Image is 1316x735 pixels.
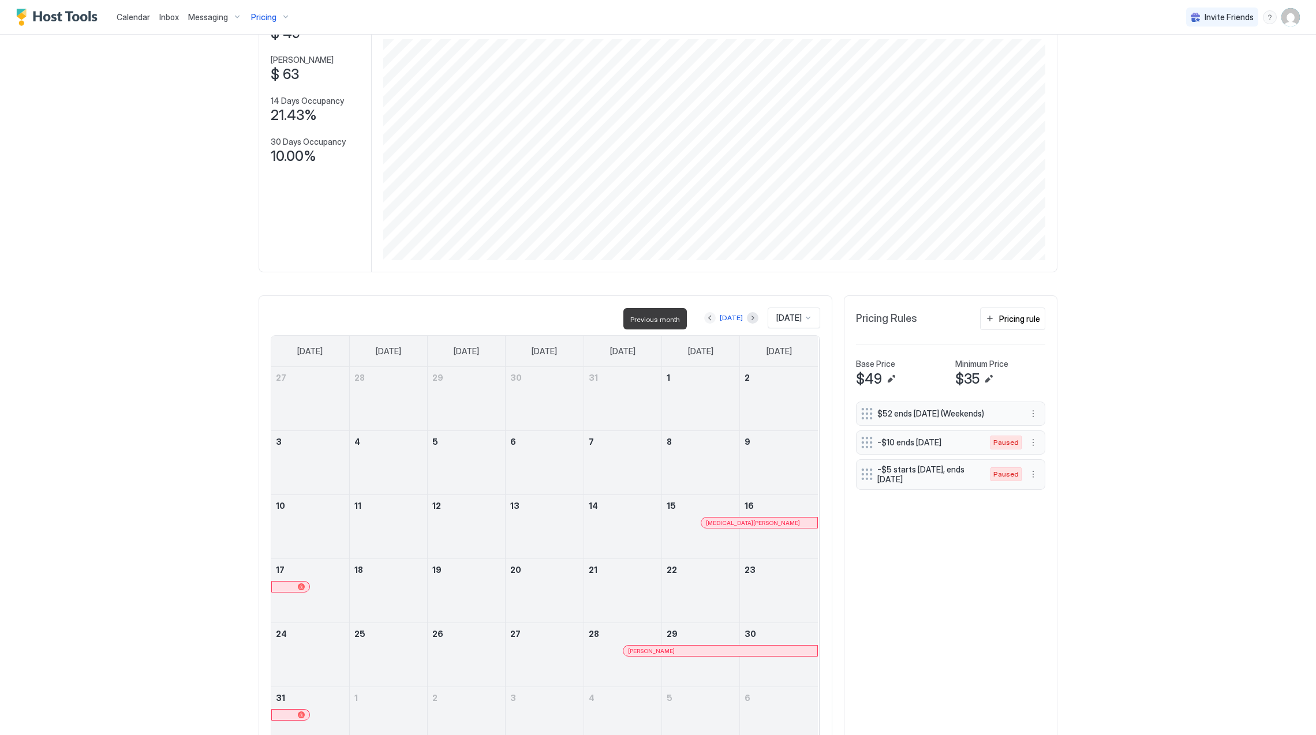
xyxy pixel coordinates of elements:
[667,437,672,447] span: 8
[584,687,661,708] a: September 4, 2025
[667,373,670,382] span: 1
[349,495,427,559] td: August 11, 2025
[506,367,583,388] a: July 30, 2025
[767,346,792,357] span: [DATE]
[350,431,427,452] a: August 4, 2025
[432,501,441,511] span: 12
[740,495,818,559] td: August 16, 2025
[271,431,349,495] td: August 3, 2025
[584,623,661,687] td: August 28, 2025
[428,559,506,623] td: August 19, 2025
[532,346,557,357] span: [DATE]
[117,12,150,22] span: Calendar
[271,148,316,165] span: 10.00%
[720,313,743,323] div: [DATE]
[350,623,427,644] a: August 25, 2025
[662,687,739,708] a: September 5, 2025
[589,629,599,639] span: 28
[271,107,317,124] span: 21.43%
[662,495,739,516] a: August 15, 2025
[662,623,739,644] a: August 29, 2025
[1026,467,1040,481] div: menu
[667,565,677,575] span: 22
[506,367,584,431] td: July 30, 2025
[506,559,584,623] td: August 20, 2025
[428,495,505,516] a: August 12, 2025
[506,687,583,708] a: September 3, 2025
[354,693,358,703] span: 1
[428,495,506,559] td: August 12, 2025
[16,9,103,26] a: Host Tools Logo
[354,565,363,575] span: 18
[350,687,427,708] a: September 1, 2025
[1026,407,1040,421] div: menu
[432,437,438,447] span: 5
[706,519,800,527] span: [MEDICAL_DATA][PERSON_NAME]
[271,367,349,388] a: July 27, 2025
[745,693,750,703] span: 6
[506,495,583,516] a: August 13, 2025
[584,495,661,559] td: August 14, 2025
[584,559,661,623] td: August 21, 2025
[667,501,676,511] span: 15
[662,431,739,452] a: August 8, 2025
[271,55,334,65] span: [PERSON_NAME]
[584,367,661,388] a: July 31, 2025
[428,367,505,388] a: July 29, 2025
[628,647,813,655] div: [PERSON_NAME]
[276,501,285,511] span: 10
[506,623,583,644] a: August 27, 2025
[349,431,427,495] td: August 4, 2025
[661,623,739,687] td: August 29, 2025
[297,346,323,357] span: [DATE]
[349,367,427,431] td: July 28, 2025
[740,623,818,687] td: August 30, 2025
[271,495,349,516] a: August 10, 2025
[980,307,1045,330] button: Pricing rule
[432,629,443,639] span: 26
[589,565,597,575] span: 21
[584,623,661,644] a: August 28, 2025
[745,565,756,575] span: 23
[428,623,506,687] td: August 26, 2025
[506,431,583,452] a: August 6, 2025
[884,372,898,386] button: Edit
[428,559,505,580] a: August 19, 2025
[349,559,427,623] td: August 18, 2025
[506,495,584,559] td: August 13, 2025
[271,623,349,644] a: August 24, 2025
[688,346,713,357] span: [DATE]
[955,359,1008,369] span: Minimum Price
[676,336,725,367] a: Friday
[354,501,361,511] span: 11
[589,437,594,447] span: 7
[584,559,661,580] a: August 21, 2025
[740,687,818,708] a: September 6, 2025
[271,495,349,559] td: August 10, 2025
[755,336,803,367] a: Saturday
[704,312,716,324] button: Previous month
[271,137,346,147] span: 30 Days Occupancy
[589,501,598,511] span: 14
[1205,12,1254,22] span: Invite Friends
[999,313,1040,325] div: Pricing rule
[276,437,282,447] span: 3
[350,367,427,388] a: July 28, 2025
[510,373,522,382] span: 30
[628,647,675,655] span: [PERSON_NAME]
[276,373,286,382] span: 27
[510,501,519,511] span: 13
[630,315,680,324] span: Previous month
[740,623,818,644] a: August 30, 2025
[584,431,661,495] td: August 7, 2025
[350,559,427,580] a: August 18, 2025
[745,501,754,511] span: 16
[520,336,569,367] a: Wednesday
[364,336,413,367] a: Monday
[661,495,739,559] td: August 15, 2025
[877,408,1015,419] span: $52 ends [DATE] (Weekends)
[349,623,427,687] td: August 25, 2025
[510,629,521,639] span: 27
[454,346,479,357] span: [DATE]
